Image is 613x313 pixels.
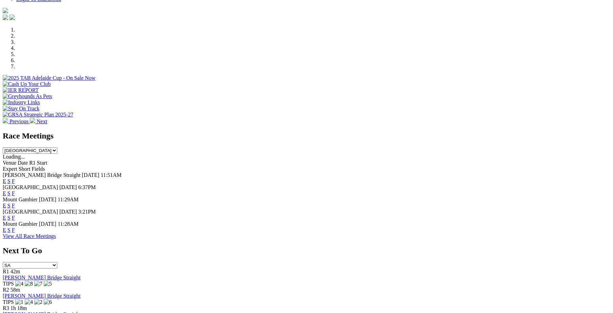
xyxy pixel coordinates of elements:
[25,299,33,305] img: 4
[25,281,33,287] img: 8
[39,221,57,227] span: [DATE]
[58,221,79,227] span: 11:28AM
[29,160,47,166] span: R1 Start
[3,184,58,190] span: [GEOGRAPHIC_DATA]
[59,209,77,215] span: [DATE]
[15,299,23,305] img: 1
[3,160,16,166] span: Venue
[7,227,11,233] a: S
[11,305,27,311] span: 1h 18m
[3,8,8,13] img: logo-grsa-white.png
[3,203,6,208] a: E
[3,233,56,239] a: View All Race Meetings
[15,281,23,287] img: 4
[3,275,80,280] a: [PERSON_NAME] Bridge Straight
[3,227,6,233] a: E
[3,112,73,118] img: GRSA Strategic Plan 2025-27
[3,75,96,81] img: 2025 TAB Adelaide Cup - On Sale Now
[34,281,42,287] img: 7
[44,281,52,287] img: 5
[3,118,30,124] a: Previous
[78,209,96,215] span: 3:21PM
[11,287,20,293] span: 58m
[59,184,77,190] span: [DATE]
[82,172,99,178] span: [DATE]
[3,172,80,178] span: [PERSON_NAME] Bridge Straight
[3,215,6,221] a: E
[12,178,15,184] a: F
[12,203,15,208] a: F
[3,197,38,202] span: Mount Gambier
[58,197,79,202] span: 11:29AM
[3,81,51,87] img: Cash Up Your Club
[11,269,20,274] span: 42m
[3,221,38,227] span: Mount Gambier
[44,299,52,305] img: 6
[3,131,610,141] h2: Race Meetings
[3,87,39,93] img: IER REPORT
[18,160,28,166] span: Date
[39,197,57,202] span: [DATE]
[3,99,40,106] img: Industry Links
[30,118,47,124] a: Next
[3,190,6,196] a: E
[3,106,39,112] img: Stay On Track
[101,172,122,178] span: 11:51AM
[3,281,14,287] span: TIPS
[12,227,15,233] a: F
[12,215,15,221] a: F
[19,166,31,172] span: Short
[34,299,42,305] img: 2
[3,154,25,160] span: Loading...
[7,203,11,208] a: S
[7,178,11,184] a: S
[7,215,11,221] a: S
[3,209,58,215] span: [GEOGRAPHIC_DATA]
[30,118,35,123] img: chevron-right-pager-white.svg
[12,190,15,196] a: F
[3,246,610,255] h2: Next To Go
[3,93,52,99] img: Greyhounds As Pets
[3,305,9,311] span: R3
[32,166,45,172] span: Fields
[37,118,47,124] span: Next
[9,15,15,20] img: twitter.svg
[9,118,28,124] span: Previous
[3,287,9,293] span: R2
[78,184,96,190] span: 6:37PM
[3,15,8,20] img: facebook.svg
[7,190,11,196] a: S
[3,293,80,299] a: [PERSON_NAME] Bridge Straight
[3,269,9,274] span: R1
[3,178,6,184] a: E
[3,118,8,123] img: chevron-left-pager-white.svg
[3,299,14,305] span: TIPS
[3,166,17,172] span: Expert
